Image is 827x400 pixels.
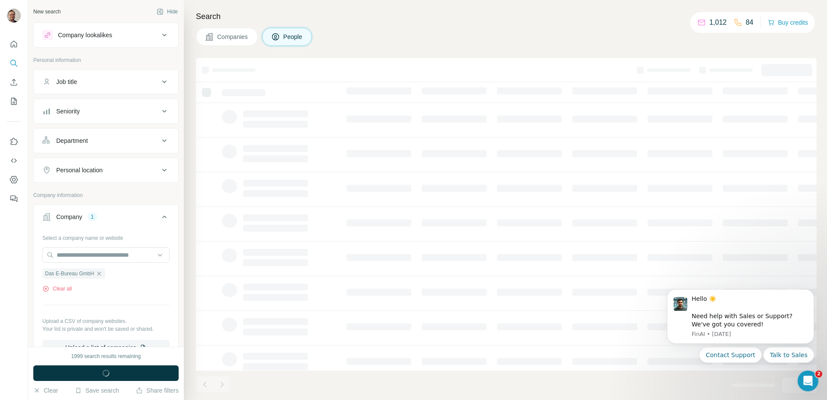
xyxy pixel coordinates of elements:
div: Department [56,136,88,145]
p: Your list is private and won't be saved or shared. [42,325,170,333]
div: Seniority [56,107,80,116]
div: Company [56,213,82,221]
button: Upload a list of companies [42,340,170,355]
img: Avatar [7,9,21,23]
div: Personal location [56,166,103,174]
button: Share filters [136,386,179,395]
button: Dashboard [7,172,21,187]
div: Job title [56,77,77,86]
div: Company lookalikes [58,31,112,39]
h4: Search [196,10,817,23]
button: Use Surfe API [7,153,21,168]
button: Clear all [42,285,72,293]
button: Personal location [34,160,178,181]
span: 2 [815,371,822,377]
p: 1,012 [709,17,727,28]
button: Company lookalikes [34,25,178,45]
button: Save search [75,386,119,395]
span: Companies [217,32,249,41]
button: Search [7,55,21,71]
button: Company1 [34,206,178,231]
button: Feedback [7,191,21,206]
iframe: Intercom notifications message [654,281,827,368]
button: Buy credits [768,16,808,29]
p: Company information [33,191,179,199]
button: Seniority [34,101,178,122]
p: Personal information [33,56,179,64]
button: Job title [34,71,178,92]
button: Quick start [7,36,21,52]
p: Upload a CSV of company websites. [42,317,170,325]
button: Department [34,130,178,151]
div: New search [33,8,61,16]
button: Enrich CSV [7,74,21,90]
button: Hide [151,5,184,18]
button: Use Surfe on LinkedIn [7,134,21,149]
span: People [283,32,303,41]
iframe: Intercom live chat [798,371,818,391]
div: Select a company name or website [42,231,170,242]
span: Das E-Bureau GmbH [45,270,94,277]
p: 84 [746,17,753,28]
div: 1999 search results remaining [71,352,141,360]
button: My lists [7,94,21,109]
button: Clear [33,386,58,395]
div: 1 [87,213,97,221]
